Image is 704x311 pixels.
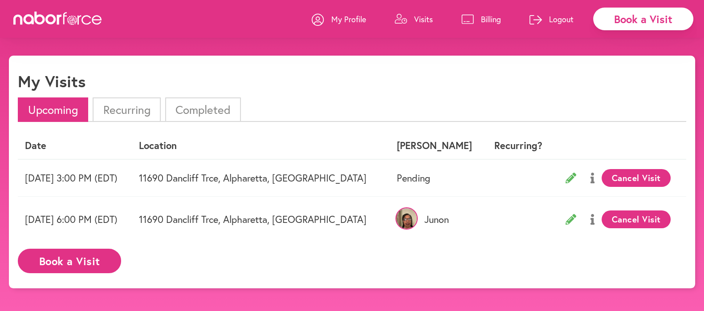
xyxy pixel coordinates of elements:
th: Date [18,133,132,159]
button: Cancel Visit [602,169,671,187]
td: Pending [390,159,485,197]
td: 11690 Dancliff Trce, Alpharetta, [GEOGRAPHIC_DATA] [132,159,390,197]
a: Billing [461,6,501,32]
button: Book a Visit [18,249,121,273]
th: Recurring? [485,133,551,159]
p: Junon [397,214,478,225]
td: [DATE] 3:00 PM (EDT) [18,159,132,197]
li: Completed [165,97,241,122]
td: [DATE] 6:00 PM (EDT) [18,196,132,242]
li: Upcoming [18,97,88,122]
a: My Profile [312,6,366,32]
h1: My Visits [18,72,85,91]
img: QBexCSpNTsOGcq3unIbE [395,207,418,230]
p: Visits [414,14,433,24]
a: Book a Visit [18,255,121,264]
th: [PERSON_NAME] [390,133,485,159]
p: My Profile [331,14,366,24]
td: 11690 Dancliff Trce, Alpharetta, [GEOGRAPHIC_DATA] [132,196,390,242]
p: Billing [481,14,501,24]
div: Book a Visit [593,8,693,30]
li: Recurring [93,97,160,122]
th: Location [132,133,390,159]
button: Cancel Visit [602,210,671,228]
p: Logout [549,14,574,24]
a: Logout [529,6,574,32]
a: Visits [395,6,433,32]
